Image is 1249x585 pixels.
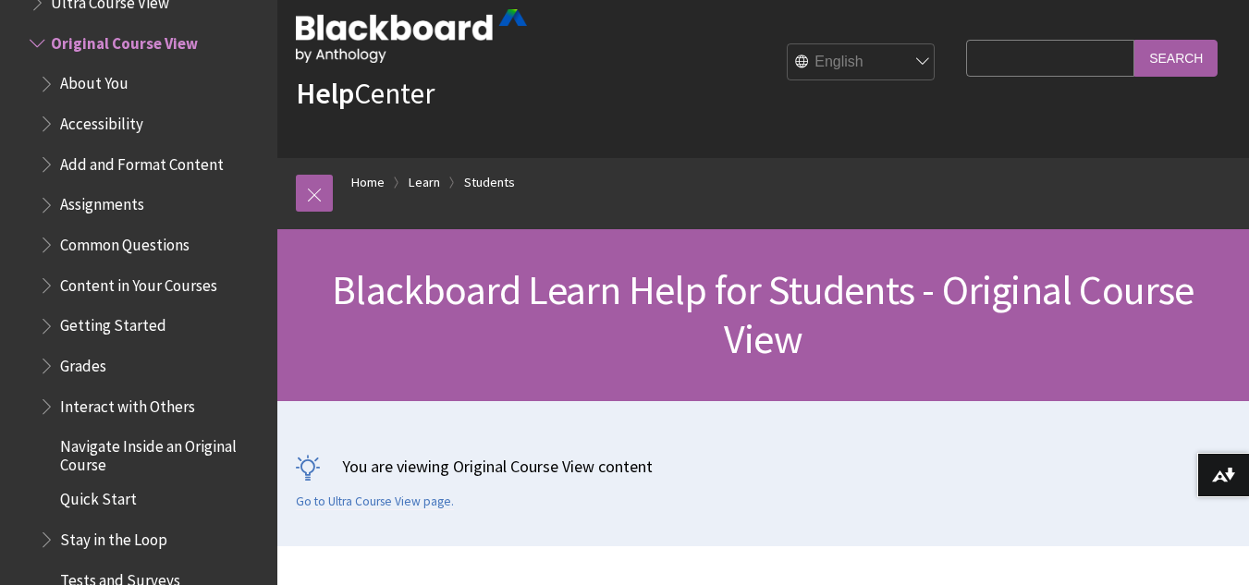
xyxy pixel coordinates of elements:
a: Home [351,171,385,194]
input: Search [1134,40,1218,76]
span: Original Course View [51,28,198,53]
a: Go to Ultra Course View page. [296,494,454,510]
span: Blackboard Learn Help for Students - Original Course View [332,264,1194,364]
strong: Help [296,75,354,112]
select: Site Language Selector [788,44,936,81]
a: Students [464,171,515,194]
span: Add and Format Content [60,149,224,174]
span: Grades [60,350,106,375]
span: Content in Your Courses [60,270,217,295]
a: Learn [409,171,440,194]
span: Quick Start [60,484,137,509]
span: Interact with Others [60,391,195,416]
span: Getting Started [60,311,166,335]
a: HelpCenter [296,75,435,112]
img: Blackboard by Anthology [296,9,527,63]
span: About You [60,68,129,93]
span: Assignments [60,189,144,214]
span: Navigate Inside an Original Course [60,431,264,474]
span: Common Questions [60,229,190,254]
span: Stay in the Loop [60,524,167,549]
p: You are viewing Original Course View content [296,455,1231,478]
span: Accessibility [60,108,143,133]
